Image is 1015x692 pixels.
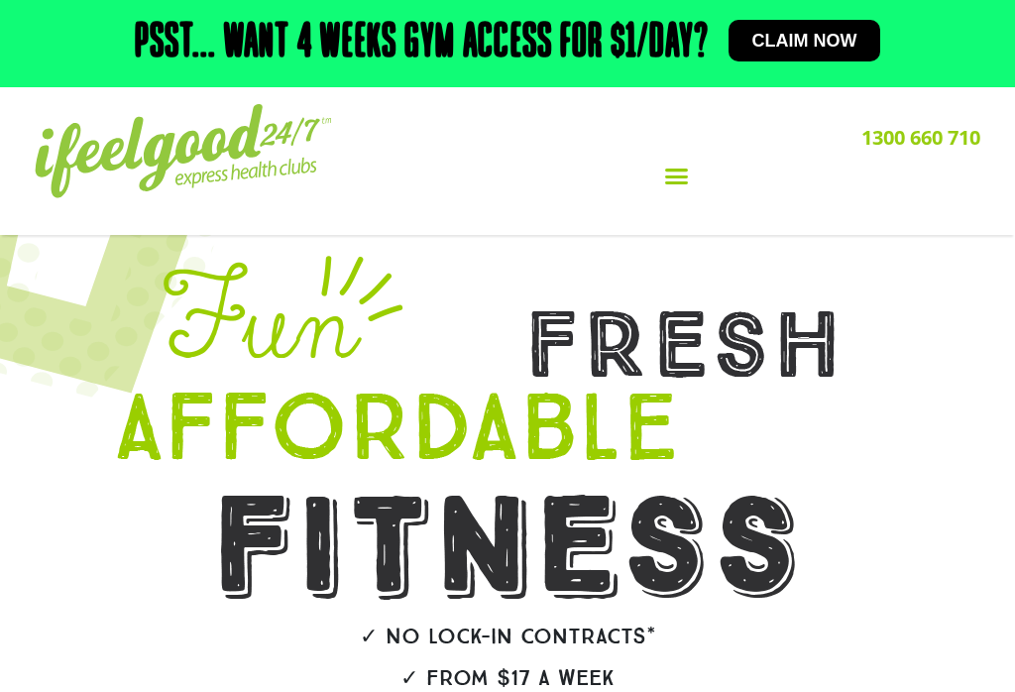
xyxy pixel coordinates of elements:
h2: Psst... Want 4 weeks gym access for $1/day? [135,20,709,67]
div: Menu Toggle [373,158,980,195]
h2: ✓ No lock-in contracts* [20,626,995,647]
a: 1300 660 710 [861,124,980,151]
span: Claim now [752,32,857,50]
h2: ✓ From $17 a week [20,667,995,689]
a: Claim now [729,20,881,61]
